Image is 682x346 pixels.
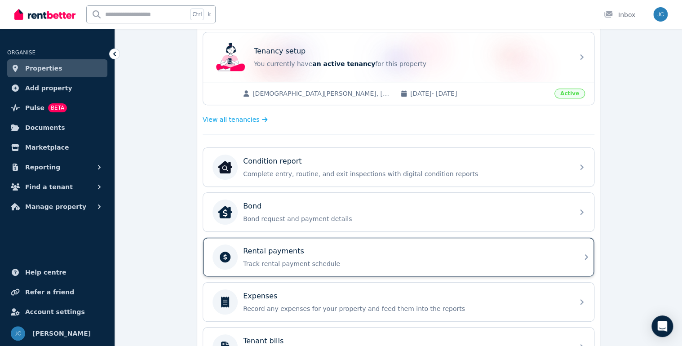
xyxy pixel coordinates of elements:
a: View all tenancies [203,115,268,124]
span: Marketplace [25,142,69,153]
span: Add property [25,83,72,93]
p: Expenses [243,291,277,302]
span: Ctrl [190,9,204,20]
span: Reporting [25,162,60,173]
img: Condition report [218,160,232,174]
a: Tenancy setupTenancy setupYou currently havean active tenancyfor this property [203,32,594,82]
p: Tenancy setup [254,46,306,57]
p: You currently have for this property [254,59,568,68]
a: ExpensesRecord any expenses for your property and feed them into the reports [203,283,594,321]
p: Bond [243,201,261,212]
span: Find a tenant [25,182,73,192]
span: Manage property [25,201,86,212]
span: Help centre [25,267,66,278]
a: Add property [7,79,107,97]
p: Bond request and payment details [243,214,568,223]
div: Inbox [604,10,635,19]
a: Refer a friend [7,283,107,301]
button: Manage property [7,198,107,216]
a: Marketplace [7,138,107,156]
div: Open Intercom Messenger [651,315,673,337]
p: Track rental payment schedule [243,259,568,268]
p: Rental payments [243,246,304,257]
span: Pulse [25,102,44,113]
a: Documents [7,119,107,137]
a: PulseBETA [7,99,107,117]
span: [PERSON_NAME] [32,328,91,339]
span: Refer a friend [25,287,74,297]
span: View all tenancies [203,115,259,124]
button: Find a tenant [7,178,107,196]
a: BondBondBond request and payment details [203,193,594,231]
img: Jodi Carne [653,7,668,22]
span: BETA [48,103,67,112]
p: Complete entry, routine, and exit inspections with digital condition reports [243,169,568,178]
p: Record any expenses for your property and feed them into the reports [243,304,568,313]
p: Condition report [243,156,301,167]
span: Active [554,89,585,98]
a: Condition reportCondition reportComplete entry, routine, and exit inspections with digital condit... [203,148,594,186]
a: Properties [7,59,107,77]
img: Bond [218,205,232,219]
button: Reporting [7,158,107,176]
img: Jodi Carne [11,326,25,341]
a: Account settings [7,303,107,321]
span: ORGANISE [7,49,35,56]
a: Help centre [7,263,107,281]
a: Rental paymentsTrack rental payment schedule [203,238,594,276]
span: k [208,11,211,18]
span: an active tenancy [312,60,375,67]
img: RentBetter [14,8,75,21]
span: Documents [25,122,65,133]
span: Account settings [25,306,85,317]
span: [DATE] - [DATE] [410,89,549,98]
span: Properties [25,63,62,74]
img: Tenancy setup [216,43,245,71]
span: [DEMOGRAPHIC_DATA][PERSON_NAME], [PERSON_NAME] [252,89,391,98]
